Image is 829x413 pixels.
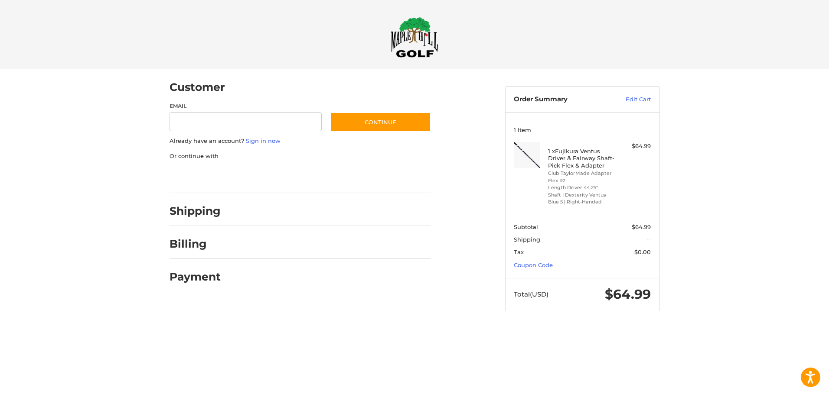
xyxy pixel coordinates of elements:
[548,148,614,169] h4: 1 x Fujikura Ventus Driver & Fairway Shaft- Pick Flex & Adapter
[514,126,651,133] h3: 1 Item
[514,223,538,230] span: Subtotal
[548,177,614,184] li: Flex R2
[391,17,438,58] img: Maple Hill Golf
[330,112,431,132] button: Continue
[607,95,651,104] a: Edit Cart
[166,169,232,184] iframe: PayPal-paypal
[646,236,651,243] span: --
[617,142,651,151] div: $64.99
[548,184,614,191] li: Length Driver 44.25"
[170,204,221,218] h2: Shipping
[514,290,548,298] span: Total (USD)
[514,95,607,104] h3: Order Summary
[240,169,305,184] iframe: PayPal-paylater
[170,137,431,145] p: Already have an account?
[548,170,614,177] li: Club TaylorMade Adapter
[170,102,322,110] label: Email
[313,169,379,184] iframe: PayPal-venmo
[170,237,220,251] h2: Billing
[170,152,431,161] p: Or continue with
[514,248,524,255] span: Tax
[634,248,651,255] span: $0.00
[246,137,281,144] a: Sign in now
[170,270,221,284] h2: Payment
[605,286,651,302] span: $64.99
[548,191,614,206] li: Shaft | Dexterity Ventus Blue 5 | Right-Handed
[514,261,553,268] a: Coupon Code
[632,223,651,230] span: $64.99
[514,236,540,243] span: Shipping
[170,81,225,94] h2: Customer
